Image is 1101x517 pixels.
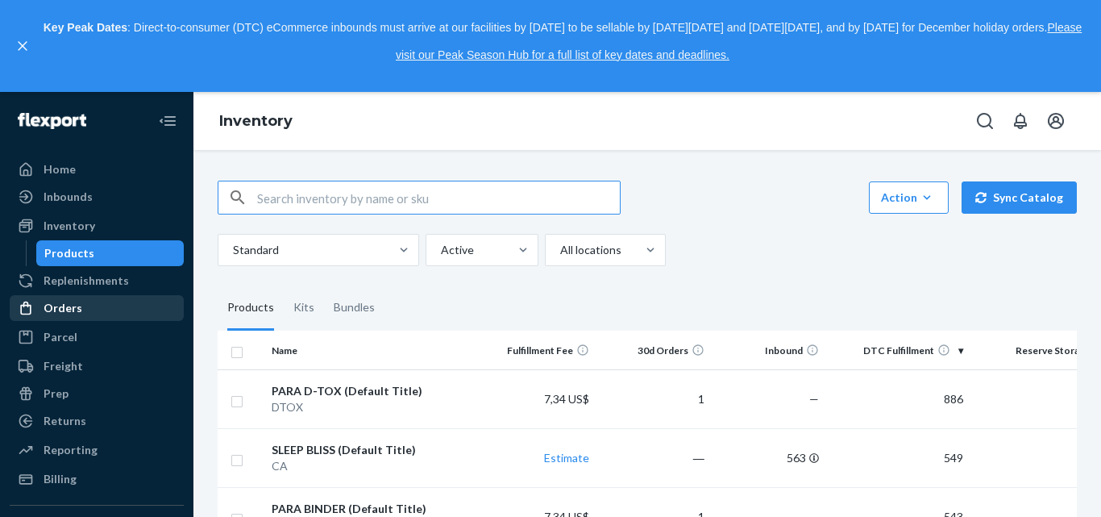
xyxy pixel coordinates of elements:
a: Returns [10,408,184,434]
th: DTC Fulfillment [825,331,969,369]
div: Bundles [334,286,375,331]
div: Products [44,245,94,261]
div: Reporting [44,442,98,458]
a: Freight [10,353,184,379]
button: Close Navigation [152,105,184,137]
a: Parcel [10,324,184,350]
div: Inventory [44,218,95,234]
div: CA [272,458,474,474]
td: 886 [825,369,969,428]
div: Home [44,161,76,177]
input: Active [439,242,441,258]
ol: breadcrumbs [206,98,305,145]
div: PARA D-TOX (Default Title) [272,383,474,399]
button: close, [15,38,31,54]
div: Parcel [44,329,77,345]
button: Open notifications [1004,105,1037,137]
button: Open account menu [1040,105,1072,137]
td: ― [596,428,711,487]
a: Inventory [219,112,293,130]
span: 7,34 US$ [544,392,589,406]
div: Inbounds [44,189,93,205]
strong: Key Peak Dates [44,21,127,34]
a: Billing [10,466,184,492]
a: Please visit our Peak Season Hub for a full list of key dates and deadlines. [396,21,1082,61]
td: 563 [711,428,826,487]
input: Search inventory by name or sku [257,181,620,214]
td: 1 [596,369,711,428]
div: SLEEP BLISS (Default Title) [272,442,474,458]
input: All locations [559,242,560,258]
div: Orders [44,300,82,316]
a: Products [36,240,185,266]
a: Orders [10,295,184,321]
td: 549 [825,428,969,487]
a: Prep [10,381,184,407]
div: PARA BINDER (Default Title) [272,501,474,517]
th: 30d Orders [596,331,711,369]
span: — [809,392,819,406]
button: Open Search Box [969,105,1001,137]
th: Inbound [711,331,826,369]
a: Estimate [544,451,589,465]
a: Inventory [10,213,184,239]
input: Standard [231,242,233,258]
div: Action [881,190,937,206]
p: : Direct-to-consumer (DTC) eCommerce inbounds must arrive at our facilities by [DATE] to be sella... [39,15,1086,69]
div: DTOX [272,399,474,415]
th: Fulfillment Fee [481,331,596,369]
div: Replenishments [44,273,129,289]
div: Kits [293,286,314,331]
button: Action [869,181,949,214]
a: Replenishments [10,268,184,294]
a: Reporting [10,437,184,463]
th: Name [265,331,480,369]
button: Sync Catalog [962,181,1077,214]
div: Freight [44,358,83,374]
a: Inbounds [10,184,184,210]
div: Products [227,286,274,331]
img: Flexport logo [18,113,86,129]
div: Billing [44,471,77,487]
div: Returns [44,413,86,429]
a: Home [10,156,184,182]
div: Prep [44,386,69,402]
